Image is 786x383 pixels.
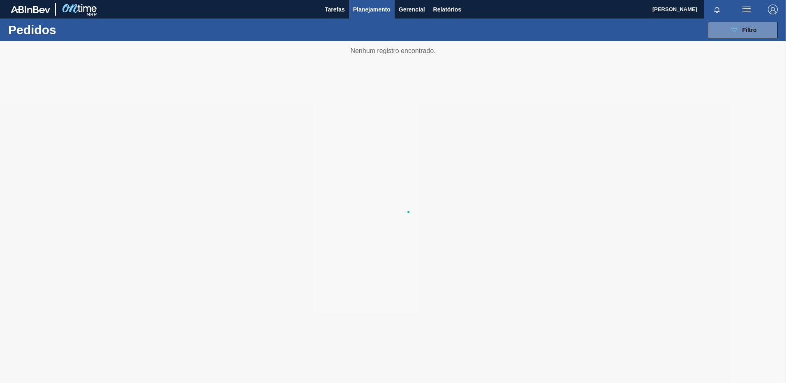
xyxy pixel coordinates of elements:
span: Tarefas [325,5,345,14]
img: userActions [742,5,751,14]
span: Gerencial [399,5,425,14]
button: Notificações [704,4,730,15]
span: Filtro [742,27,757,33]
button: Filtro [708,22,778,38]
img: TNhmsLtSVTkK8tSr43FrP2fwEKptu5GPRR3wAAAABJRU5ErkJggg== [11,6,50,13]
img: Logout [768,5,778,14]
span: Planejamento [353,5,391,14]
span: Relatórios [433,5,461,14]
h1: Pedidos [8,25,131,35]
